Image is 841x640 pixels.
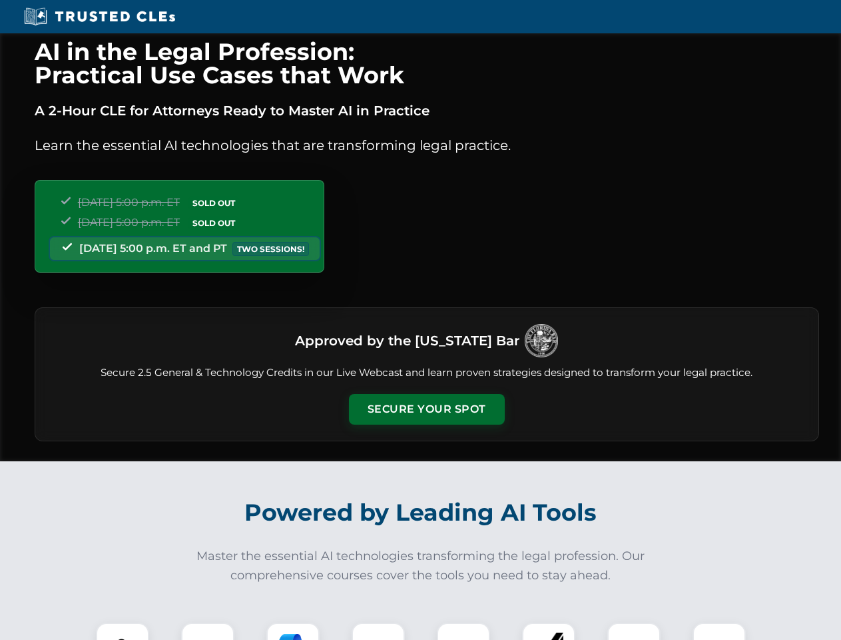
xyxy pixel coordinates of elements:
span: [DATE] 5:00 p.m. ET [78,216,180,229]
span: SOLD OUT [188,216,240,230]
h3: Approved by the [US_STATE] Bar [295,329,519,353]
img: Logo [525,324,558,357]
p: A 2-Hour CLE for Attorneys Ready to Master AI in Practice [35,100,819,121]
p: Secure 2.5 General & Technology Credits in our Live Webcast and learn proven strategies designed ... [51,365,802,381]
span: SOLD OUT [188,196,240,210]
h1: AI in the Legal Profession: Practical Use Cases that Work [35,40,819,87]
h2: Powered by Leading AI Tools [52,489,790,536]
p: Learn the essential AI technologies that are transforming legal practice. [35,135,819,156]
img: Trusted CLEs [20,7,179,27]
p: Master the essential AI technologies transforming the legal profession. Our comprehensive courses... [188,547,654,585]
span: [DATE] 5:00 p.m. ET [78,196,180,209]
button: Secure Your Spot [349,394,505,425]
